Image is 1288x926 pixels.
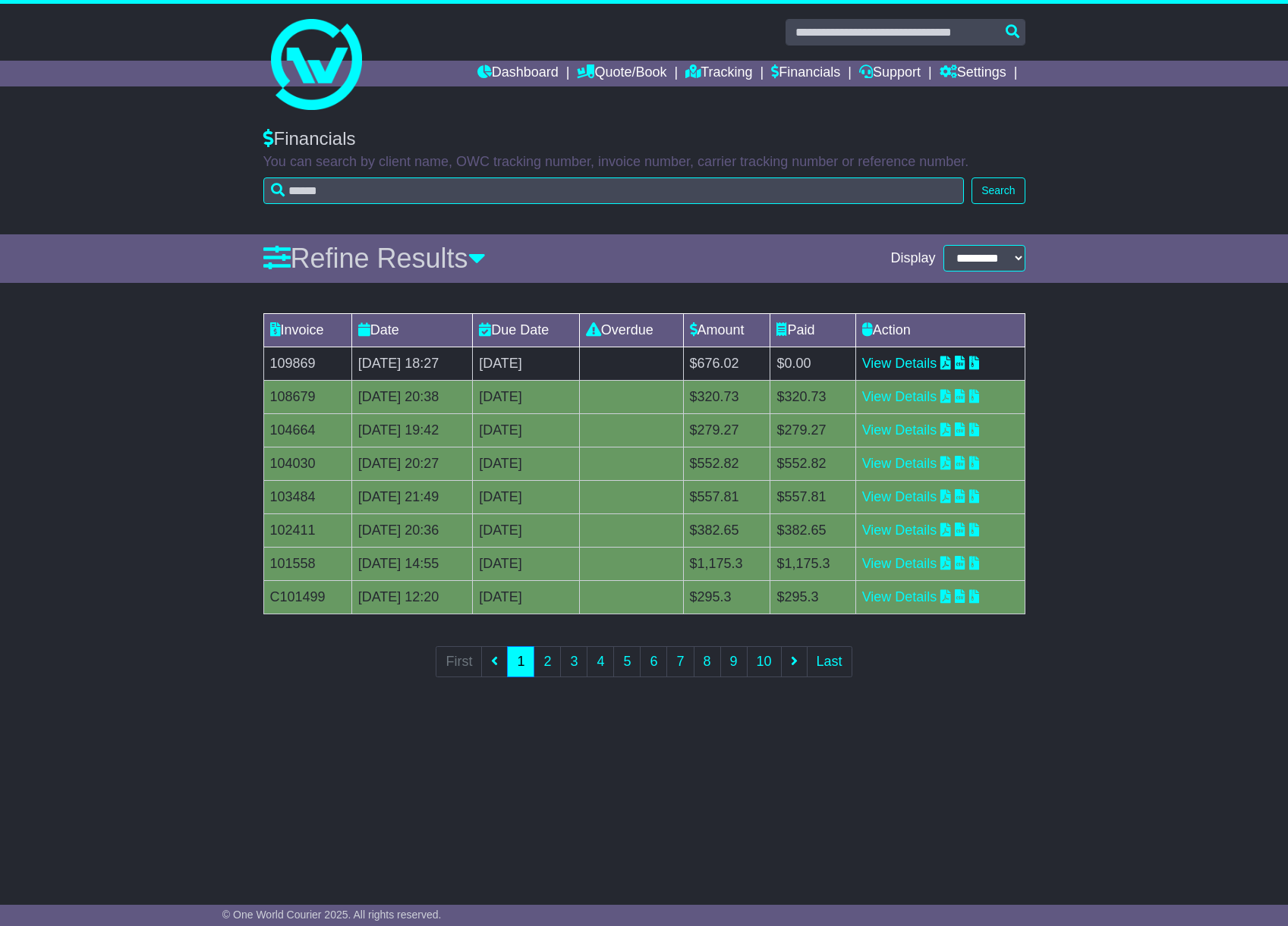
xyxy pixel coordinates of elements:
[473,447,580,480] td: [DATE]
[666,646,694,677] a: 7
[683,480,770,513] td: $557.81
[683,513,770,547] td: $382.65
[351,547,473,580] td: [DATE] 14:55
[263,480,351,513] td: 103484
[263,243,486,274] a: Refine Results
[862,589,937,604] a: View Details
[862,456,937,471] a: View Details
[351,513,473,547] td: [DATE] 20:36
[577,61,666,86] a: Quote/Book
[473,347,580,380] td: [DATE]
[351,347,473,380] td: [DATE] 18:27
[862,489,937,504] a: View Details
[862,389,937,404] a: View Details
[477,61,559,86] a: Dashboard
[263,154,1025,171] p: You can search by client name, OWC tracking number, invoice number, carrier tracking number or re...
[940,61,1006,86] a: Settings
[683,547,770,580] td: $1,175.3
[351,580,473,614] td: [DATE] 12:20
[263,380,351,413] td: 108679
[770,313,855,347] td: Paid
[473,413,580,447] td: [DATE]
[855,313,1025,347] td: Action
[770,580,855,614] td: $295.3
[770,380,855,413] td: $320.73
[862,556,937,571] a: View Details
[351,313,473,347] td: Date
[351,480,473,513] td: [DATE] 21:49
[263,313,351,347] td: Invoice
[534,646,561,677] a: 2
[862,356,937,371] a: View Details
[770,347,855,380] td: $0.00
[263,447,351,480] td: 104030
[579,313,683,347] td: Overdue
[770,413,855,447] td: $279.27
[859,61,921,86] a: Support
[351,380,473,413] td: [DATE] 20:38
[683,347,770,380] td: $676.02
[770,547,855,580] td: $1,175.3
[807,646,852,677] a: Last
[694,646,721,677] a: 8
[560,646,587,677] a: 3
[473,580,580,614] td: [DATE]
[473,480,580,513] td: [DATE]
[473,313,580,347] td: Due Date
[473,547,580,580] td: [DATE]
[890,250,935,267] span: Display
[770,447,855,480] td: $552.82
[747,646,782,677] a: 10
[351,447,473,480] td: [DATE] 20:27
[683,313,770,347] td: Amount
[972,177,1025,204] button: Search
[720,646,748,677] a: 9
[263,580,351,614] td: C101499
[683,447,770,480] td: $552.82
[640,646,667,677] a: 6
[473,380,580,413] td: [DATE]
[771,61,840,86] a: Financials
[507,646,534,677] a: 1
[222,909,442,921] span: © One World Courier 2025. All rights reserved.
[685,61,752,86] a: Tracking
[770,480,855,513] td: $557.81
[770,513,855,547] td: $382.65
[473,513,580,547] td: [DATE]
[263,547,351,580] td: 101558
[263,347,351,380] td: 109869
[263,513,351,547] td: 102411
[587,646,614,677] a: 4
[263,128,1025,150] div: Financials
[862,422,937,438] a: View Details
[613,646,641,677] a: 5
[683,380,770,413] td: $320.73
[263,413,351,447] td: 104664
[683,580,770,614] td: $295.3
[862,523,937,538] a: View Details
[351,413,473,447] td: [DATE] 19:42
[683,413,770,447] td: $279.27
